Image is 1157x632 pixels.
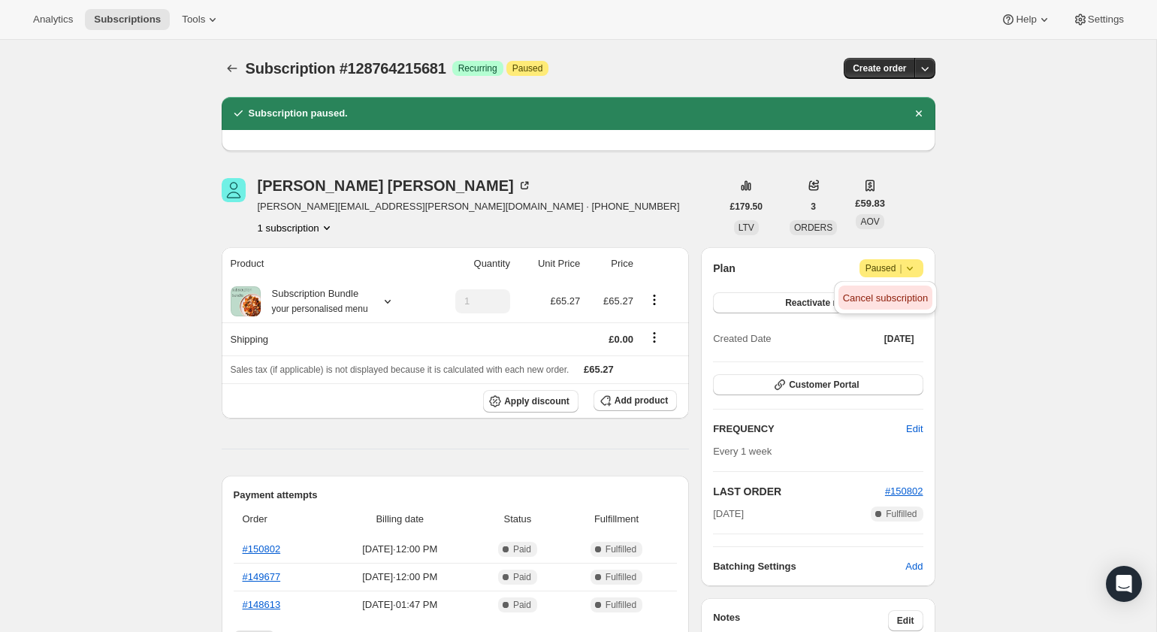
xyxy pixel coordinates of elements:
span: Add [905,559,923,574]
button: Edit [897,417,932,441]
button: Reactivate now [713,292,923,313]
h3: Notes [713,610,888,631]
div: Subscription Bundle [261,286,368,316]
span: [PERSON_NAME][EMAIL_ADDRESS][PERSON_NAME][DOMAIN_NAME] · [PHONE_NUMBER] [258,199,680,214]
small: your personalised menu [272,304,368,314]
button: Subscriptions [85,9,170,30]
span: £179.50 [730,201,763,213]
button: 3 [802,196,825,217]
h2: Subscription paused. [249,106,348,121]
span: Recurring [458,62,497,74]
span: Paid [513,571,531,583]
button: Create order [844,58,915,79]
button: Tools [173,9,229,30]
div: Open Intercom Messenger [1106,566,1142,602]
button: Dismiss notification [908,103,929,124]
th: Price [585,247,638,280]
span: Reactivate now [785,297,850,309]
span: Help [1016,14,1036,26]
span: LTV [739,222,754,233]
th: Quantity [427,247,515,280]
span: Fulfilled [886,508,917,520]
span: Status [479,512,556,527]
button: Subscriptions [222,58,243,79]
span: Paused [512,62,543,74]
button: £179.50 [721,196,772,217]
button: Apply discount [483,390,578,413]
button: Product actions [642,292,666,308]
th: Product [222,247,427,280]
button: [DATE] [875,328,923,349]
span: Paused [865,261,917,276]
button: Shipping actions [642,329,666,346]
button: Add [896,555,932,579]
button: Analytics [24,9,82,30]
span: Fulfilled [606,599,636,611]
span: [DATE] [884,333,914,345]
h2: Payment attempts [234,488,678,503]
span: Every 1 week [713,446,772,457]
button: Customer Portal [713,374,923,395]
button: Add product [594,390,677,411]
span: Add product [615,395,668,407]
button: Help [992,9,1060,30]
span: Settings [1088,14,1124,26]
span: Fulfilled [606,543,636,555]
span: Paid [513,543,531,555]
button: Cancel subscription [838,286,932,310]
span: | [899,262,902,274]
span: Apply discount [504,395,569,407]
button: Settings [1064,9,1133,30]
th: Shipping [222,322,427,355]
a: #150802 [885,485,923,497]
button: Edit [888,610,923,631]
span: Create order [853,62,906,74]
span: Analytics [33,14,73,26]
h6: Batching Settings [713,559,905,574]
span: [DATE] · 12:00 PM [330,570,471,585]
button: #150802 [885,484,923,499]
span: [DATE] · 12:00 PM [330,542,471,557]
h2: LAST ORDER [713,484,885,499]
a: #148613 [243,599,281,610]
th: Order [234,503,325,536]
span: Fulfillment [565,512,668,527]
h2: FREQUENCY [713,422,906,437]
span: Sales tax (if applicable) is not displayed because it is calculated with each new order. [231,364,569,375]
span: £59.83 [855,196,885,211]
span: Billing date [330,512,471,527]
span: Mary Danks [222,178,246,202]
span: £0.00 [609,334,633,345]
span: [DATE] [713,507,744,522]
span: Subscription #128764215681 [246,60,446,77]
img: product img [231,286,261,316]
span: Paid [513,599,531,611]
span: Subscriptions [94,14,161,26]
span: Edit [897,615,914,627]
h2: Plan [713,261,736,276]
span: AOV [860,216,879,227]
span: 3 [811,201,816,213]
span: Tools [182,14,205,26]
span: Customer Portal [789,379,859,391]
span: £65.27 [584,364,614,375]
button: Product actions [258,220,334,235]
th: Unit Price [515,247,585,280]
span: [DATE] · 01:47 PM [330,597,471,612]
span: Created Date [713,331,771,346]
span: Fulfilled [606,571,636,583]
span: £65.27 [550,295,580,307]
span: Cancel subscription [843,292,928,304]
span: ORDERS [794,222,832,233]
span: £65.27 [603,295,633,307]
a: #150802 [243,543,281,555]
a: #149677 [243,571,281,582]
div: [PERSON_NAME] [PERSON_NAME] [258,178,532,193]
span: Edit [906,422,923,437]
